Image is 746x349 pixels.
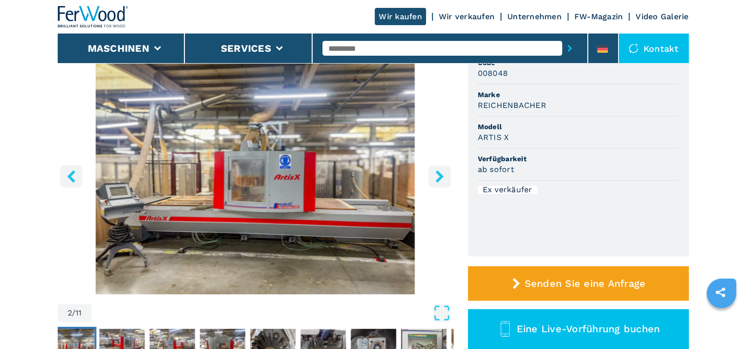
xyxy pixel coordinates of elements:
button: Open Fullscreen [94,304,451,322]
a: FW-Magazin [574,12,623,21]
h3: 008048 [478,68,508,79]
span: Verfügbarkeit [478,154,679,164]
span: / [72,309,75,317]
h3: ab sofort [478,164,514,175]
img: Ferwood [58,6,129,28]
button: Services [221,42,271,54]
button: right-button [428,165,451,187]
a: Unternehmen [507,12,562,21]
div: Kontakt [619,34,689,63]
div: Ex verkäufer [478,186,537,194]
h3: REICHENBACHER [478,100,546,111]
h3: ARTIS X [478,132,509,143]
img: Kontakt [629,43,639,53]
span: Modell [478,122,679,132]
a: Video Galerie [636,12,688,21]
button: left-button [60,165,82,187]
button: Senden Sie eine Anfrage [468,266,689,301]
iframe: Chat [704,305,739,342]
div: Go to Slide 2 [58,55,453,294]
img: Bearbeitungszentrum mit Nestingtisch REICHENBACHER ARTIS X [58,55,453,294]
button: Maschinen [88,42,149,54]
span: Eine Live-Vorführung buchen [516,323,660,335]
span: Marke [478,90,679,100]
a: sharethis [708,280,733,305]
a: Wir kaufen [375,8,426,25]
span: 2 [68,309,72,317]
span: 11 [75,309,82,317]
button: Eine Live-Vorführung buchen [468,309,689,349]
button: submit-button [562,37,577,60]
a: Wir verkaufen [439,12,495,21]
span: Senden Sie eine Anfrage [524,278,645,289]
